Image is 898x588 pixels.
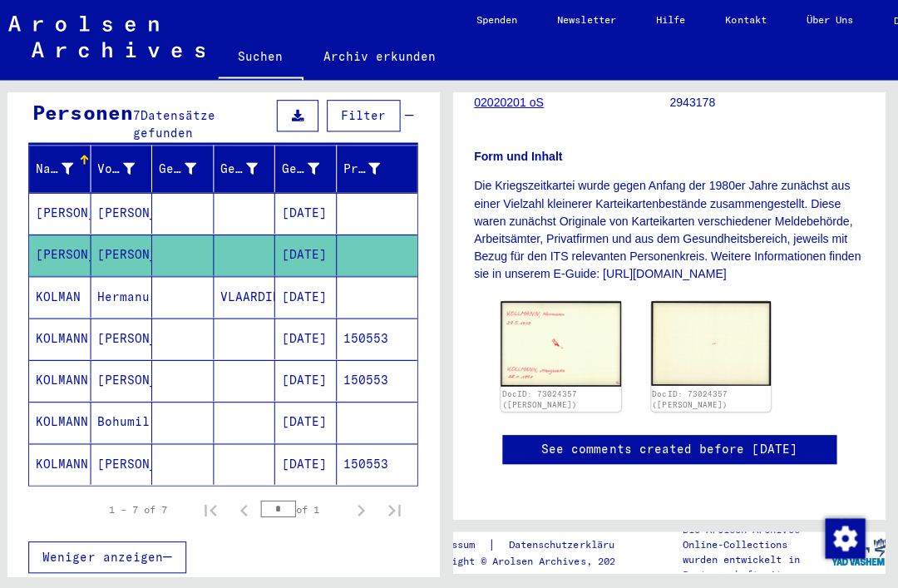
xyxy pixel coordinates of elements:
[96,234,157,274] mat-cell: [PERSON_NAME]
[224,160,262,177] div: Geburt‏
[113,500,171,515] div: 1 – 7 of 7
[34,234,96,274] mat-cell: [PERSON_NAME]
[425,533,648,551] div: |
[34,192,96,233] mat-cell: [PERSON_NAME]
[218,275,279,316] mat-cell: VLAARDINGEN
[498,533,648,551] a: Datenschutzerklärung
[285,155,343,181] div: Geburtsdatum
[34,317,96,358] mat-cell: KOLMANN
[347,155,405,181] div: Prisoner #
[285,160,323,177] div: Geburtsdatum
[41,155,99,181] div: Nachname
[96,145,157,191] mat-header-cell: Vorname
[47,547,167,562] span: Weniger anzeigen
[683,519,831,549] p: Die Arolsen Archives Online-Collections
[34,275,96,316] mat-cell: KOLMAN
[34,442,96,482] mat-cell: KOLMANN
[425,551,648,566] p: Copyright © Arolsen Archives, 2021
[544,438,798,456] a: See comments created before [DATE]
[163,160,200,177] div: Geburtsname
[826,516,866,556] img: Zustimmung ändern
[222,37,307,80] a: Suchen
[279,317,340,358] mat-cell: [DATE]
[279,145,340,191] mat-header-cell: Geburtsdatum
[102,155,160,181] div: Vorname
[653,299,772,383] img: 002.jpg
[279,234,340,274] mat-cell: [DATE]
[224,155,283,181] div: Geburt‏
[279,400,340,441] mat-cell: [DATE]
[41,160,78,177] div: Nachname
[330,100,403,131] button: Filter
[340,442,421,482] mat-cell: 150553
[683,549,831,579] p: wurden entwickelt in Partnerschaft mit
[137,108,220,141] span: Datensätze gefunden
[340,145,421,191] mat-header-cell: Prisoner #
[264,499,348,515] div: of 1
[347,160,384,177] div: Prisoner #
[279,192,340,233] mat-cell: [DATE]
[96,317,157,358] mat-cell: [PERSON_NAME]
[37,97,137,127] div: Personen
[279,275,340,316] mat-cell: [DATE]
[137,108,145,123] span: 7
[34,400,96,441] mat-cell: KOLMANN
[381,491,414,524] button: Last page
[654,387,728,408] a: DocID: 73024357 ([PERSON_NAME])
[13,16,209,57] img: Arolsen_neg.svg
[476,95,545,108] a: 02020201 oS
[163,155,221,181] div: Geburtsname
[96,400,157,441] mat-cell: Bohumil
[476,176,865,281] p: Die Kriegszeitkartei wurde gegen Anfang der 1980er Jahre zunächst aus einer Vielzahl kleinerer Ka...
[218,145,279,191] mat-header-cell: Geburt‏
[34,358,96,399] mat-cell: KOLMANN
[348,491,381,524] button: Next page
[307,37,459,77] a: Archiv erkunden
[198,491,231,524] button: First page
[96,192,157,233] mat-cell: [PERSON_NAME]
[102,160,140,177] div: Vorname
[96,275,157,316] mat-cell: Hermanus
[96,442,157,482] mat-cell: [PERSON_NAME]
[340,358,421,399] mat-cell: 150553
[505,387,580,408] a: DocID: 73024357 ([PERSON_NAME])
[503,299,623,384] img: 001.jpg
[425,533,491,551] a: Impressum
[344,108,389,123] span: Filter
[279,358,340,399] mat-cell: [DATE]
[156,145,218,191] mat-header-cell: Geburtsname
[33,539,190,571] button: Weniger anzeigen
[671,93,865,111] p: 2943178
[279,442,340,482] mat-cell: [DATE]
[340,317,421,358] mat-cell: 150553
[96,358,157,399] mat-cell: [PERSON_NAME]
[34,145,96,191] mat-header-cell: Nachname
[231,491,264,524] button: Previous page
[476,149,565,162] b: Form und Inhalt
